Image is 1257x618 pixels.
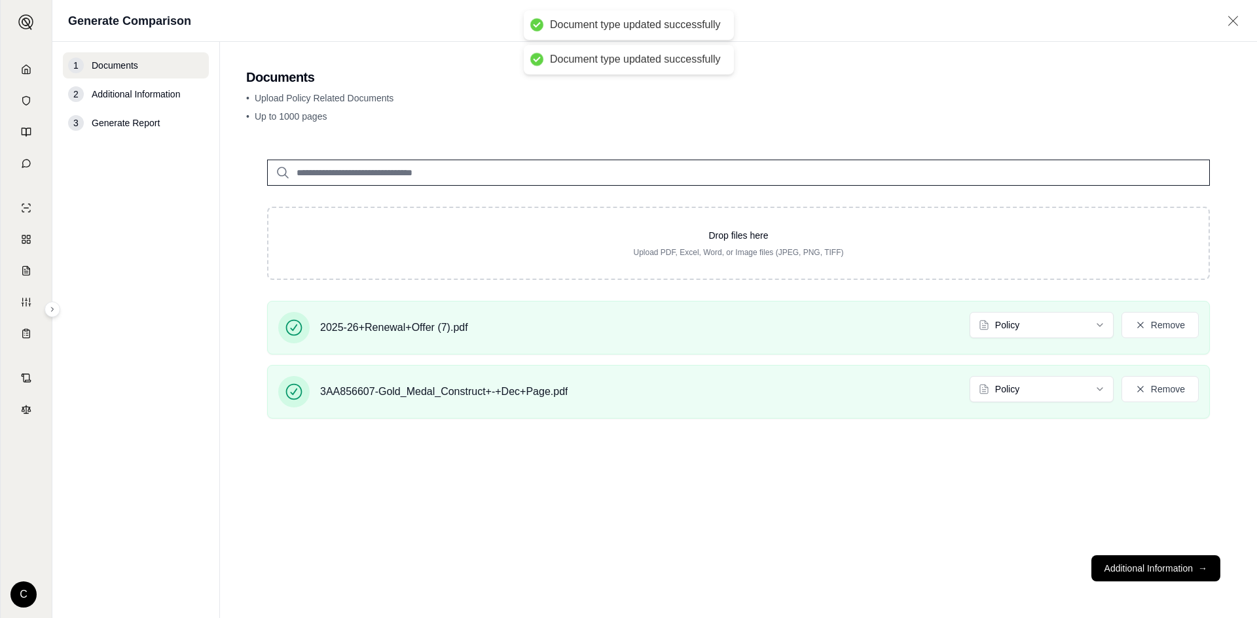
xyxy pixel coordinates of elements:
button: Remove [1121,376,1199,402]
span: Up to 1000 pages [255,111,327,122]
div: Document type updated successfully [550,18,721,32]
div: 2 [68,86,84,102]
span: Additional Information [92,88,180,101]
span: • [246,111,249,122]
h1: Generate Comparison [68,12,191,30]
span: Upload Policy Related Documents [255,93,393,103]
h2: Documents [246,68,1231,86]
div: 3 [68,115,84,131]
span: 2025-26+Renewal+Offer (7).pdf [320,320,468,335]
a: Prompt Library [3,118,49,146]
span: → [1198,562,1207,575]
button: Remove [1121,312,1199,338]
a: Claim Coverage [3,256,49,285]
span: Documents [92,59,138,72]
a: Policy Comparisons [3,225,49,254]
a: Legal Search Engine [3,395,49,424]
button: Expand sidebar [45,301,60,317]
a: Chat [3,149,49,178]
a: Single Policy [3,194,49,222]
a: Home [3,55,49,84]
img: Expand sidebar [18,14,34,30]
div: 1 [68,58,84,73]
a: Documents Vault [3,86,49,115]
button: Expand sidebar [13,9,39,35]
a: Coverage Table [3,319,49,348]
a: Custom Report [3,288,49,317]
div: Document type updated successfully [550,53,721,67]
span: • [246,93,249,103]
span: Generate Report [92,116,160,129]
p: Drop files here [289,229,1188,242]
button: Additional Information→ [1091,555,1220,581]
span: 3AA856607-Gold_Medal_Construct+-+Dec+Page.pdf [320,384,568,400]
a: Contract Analysis [3,364,49,392]
div: C [10,581,37,608]
p: Upload PDF, Excel, Word, or Image files (JPEG, PNG, TIFF) [289,247,1188,258]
